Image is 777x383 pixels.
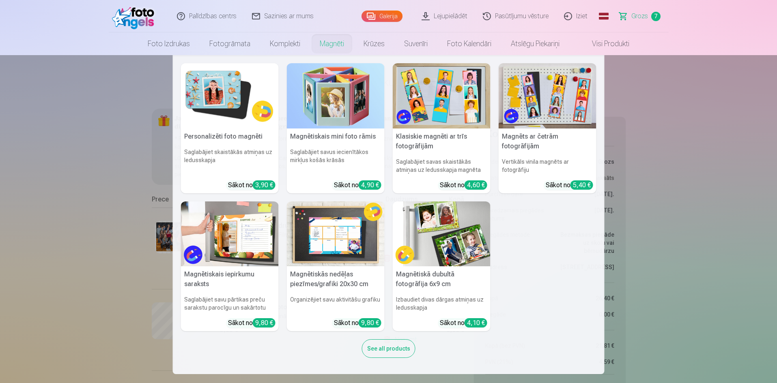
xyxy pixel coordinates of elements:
h5: Magnētiskā dubultā fotogrāfija 6x9 cm [393,266,491,292]
div: Sākot no [334,318,381,328]
h6: Saglabājiet savas skaistākās atmiņas uz ledusskapja magnēta [393,154,491,177]
div: Sākot no [228,180,276,190]
a: Klasiskie magnēti ar trīs fotogrāfijāmKlasiskie magnēti ar trīs fotogrāfijāmSaglabājiet savas ska... [393,63,491,193]
h5: Magnētiskās nedēļas piezīmes/grafiki 20x30 cm [287,266,385,292]
div: 4,60 € [465,180,487,190]
h5: Klasiskie magnēti ar trīs fotogrāfijām [393,128,491,154]
a: Komplekti [260,32,310,55]
a: Visi produkti [569,32,639,55]
a: Fotogrāmata [200,32,260,55]
span: Grozs [631,11,648,21]
h6: Izbaudiet divas dārgas atmiņas uz ledusskapja [393,292,491,315]
div: Sākot no [440,318,487,328]
h6: Saglabājiet savus iecienītākos mirkļus košās krāsās [287,145,385,177]
a: Foto izdrukas [138,32,200,55]
a: Magnētiskās nedēļas piezīmes/grafiki 20x30 cmMagnētiskās nedēļas piezīmes/grafiki 20x30 cmOrganiz... [287,201,385,332]
div: Sākot no [334,180,381,190]
a: Magnēti [310,32,354,55]
span: 7 [651,12,661,21]
div: Sākot no [546,180,593,190]
a: Magnētiskā dubultā fotogrāfija 6x9 cmMagnētiskā dubultā fotogrāfija 6x9 cmIzbaudiet divas dārgas ... [393,201,491,332]
img: Magnēts ar četrām fotogrāfijām [499,63,596,128]
h6: Organizējiet savu aktivitāšu grafiku [287,292,385,315]
div: 9,80 € [253,318,276,327]
a: Atslēgu piekariņi [501,32,569,55]
img: Magnētiskās nedēļas piezīmes/grafiki 20x30 cm [287,201,385,267]
a: Magnētiskais mini foto rāmisMagnētiskais mini foto rāmisSaglabājiet savus iecienītākos mirkļus ko... [287,63,385,193]
img: Magnētiskais mini foto rāmis [287,63,385,128]
h5: Magnēts ar četrām fotogrāfijām [499,128,596,154]
a: See all products [362,344,415,352]
h5: Magnētiskais mini foto rāmis [287,128,385,145]
img: Magnētiskā dubultā fotogrāfija 6x9 cm [393,201,491,267]
a: Magnētiskais iepirkumu sarakstsMagnētiskais iepirkumu sarakstsSaglabājiet savu pārtikas preču sar... [181,201,279,332]
h6: Vertikāls vinila magnēts ar fotogrāfiju [499,154,596,177]
div: 9,80 € [359,318,381,327]
h6: Saglabājiet savu pārtikas preču sarakstu parocīgu un sakārtotu [181,292,279,315]
div: 4,90 € [359,180,381,190]
h5: Personalizēti foto magnēti [181,128,279,145]
div: Sākot no [440,180,487,190]
h6: Saglabājiet skaistākās atmiņas uz ledusskapja [181,145,279,177]
a: Foto kalendāri [437,32,501,55]
a: Galerija [362,11,402,22]
img: Klasiskie magnēti ar trīs fotogrāfijām [393,63,491,128]
a: Magnēts ar četrām fotogrāfijāmMagnēts ar četrām fotogrāfijāmVertikāls vinila magnēts ar fotogrāfi... [499,63,596,193]
a: Personalizēti foto magnētiPersonalizēti foto magnētiSaglabājiet skaistākās atmiņas uz ledusskapja... [181,63,279,193]
img: Personalizēti foto magnēti [181,63,279,128]
img: Magnētiskais iepirkumu saraksts [181,201,279,267]
div: 4,10 € [465,318,487,327]
div: 5,40 € [570,180,593,190]
a: Suvenīri [394,32,437,55]
div: Sākot no [228,318,276,328]
div: 3,90 € [253,180,276,190]
div: See all products [362,339,415,358]
img: /fa1 [112,3,159,29]
a: Krūzes [354,32,394,55]
h5: Magnētiskais iepirkumu saraksts [181,266,279,292]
